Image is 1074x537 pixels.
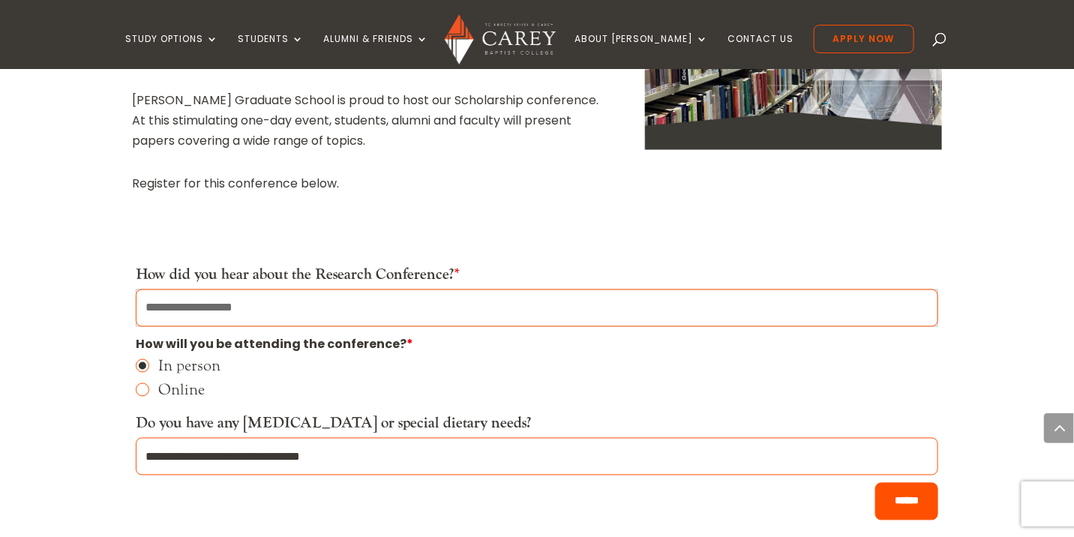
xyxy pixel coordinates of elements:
[125,34,218,69] a: Study Options
[132,173,600,193] p: Register for this conference below.
[728,34,794,69] a: Contact Us
[445,14,555,64] img: Carey Baptist College
[158,358,938,373] label: In person
[136,336,413,353] span: How will you be attending the conference?
[575,34,709,69] a: About [PERSON_NAME]
[238,34,304,69] a: Students
[158,382,938,397] label: Online
[132,90,600,151] p: [PERSON_NAME] Graduate School is proud to host our Scholarship conference. At this stimulating on...
[814,25,914,53] a: Apply Now
[136,265,460,285] label: How did you hear about the Research Conference?
[136,414,531,433] label: Do you have any [MEDICAL_DATA] or special dietary needs?
[323,34,428,69] a: Alumni & Friends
